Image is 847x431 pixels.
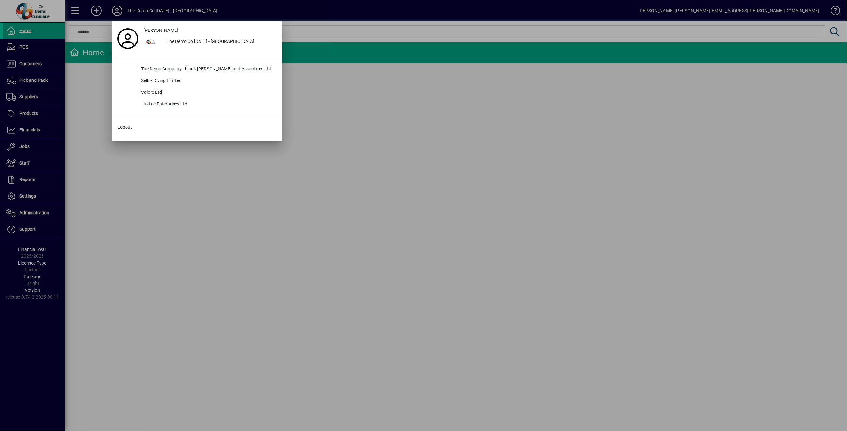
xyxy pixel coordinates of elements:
div: The Demo Co [DATE] - [GEOGRAPHIC_DATA] [162,36,279,48]
button: The Demo Co [DATE] - [GEOGRAPHIC_DATA] [141,36,279,48]
div: Justice Enterprises Ltd [136,99,279,110]
a: [PERSON_NAME] [141,24,279,36]
div: The Demo Company - blank [PERSON_NAME] and Associates Ltd [136,64,279,75]
button: Valore Ltd [115,87,279,99]
span: Logout [117,124,132,130]
button: Logout [115,121,279,133]
div: Selkie Diving Limited [136,75,279,87]
button: Selkie Diving Limited [115,75,279,87]
span: [PERSON_NAME] [143,27,178,34]
button: The Demo Company - blank [PERSON_NAME] and Associates Ltd [115,64,279,75]
a: Profile [115,33,141,44]
div: Valore Ltd [136,87,279,99]
button: Justice Enterprises Ltd [115,99,279,110]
